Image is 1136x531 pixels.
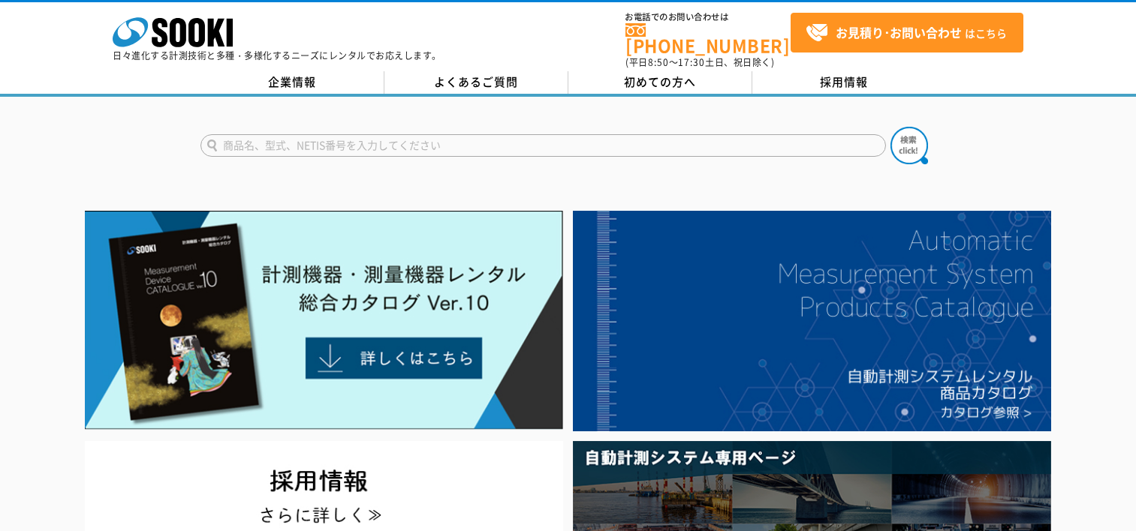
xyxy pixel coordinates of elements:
[113,51,441,60] p: 日々進化する計測技術と多種・多様化するニーズにレンタルでお応えします。
[791,13,1023,52] a: お見積り･お問い合わせはこちら
[648,55,669,69] span: 8:50
[625,23,791,54] a: [PHONE_NUMBER]
[85,211,563,430] img: Catalog Ver10
[200,134,886,157] input: 商品名、型式、NETIS番号を入力してください
[890,127,928,164] img: btn_search.png
[624,73,696,90] span: 初めての方へ
[573,211,1051,431] img: 自動計測システムカタログ
[200,71,384,94] a: 企業情報
[806,22,1007,44] span: はこちら
[384,71,568,94] a: よくあるご質問
[625,55,774,69] span: (平日 ～ 土日、祝日除く)
[752,71,936,94] a: 採用情報
[568,71,752,94] a: 初めての方へ
[836,23,962,41] strong: お見積り･お問い合わせ
[625,13,791,22] span: お電話でのお問い合わせは
[678,55,705,69] span: 17:30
